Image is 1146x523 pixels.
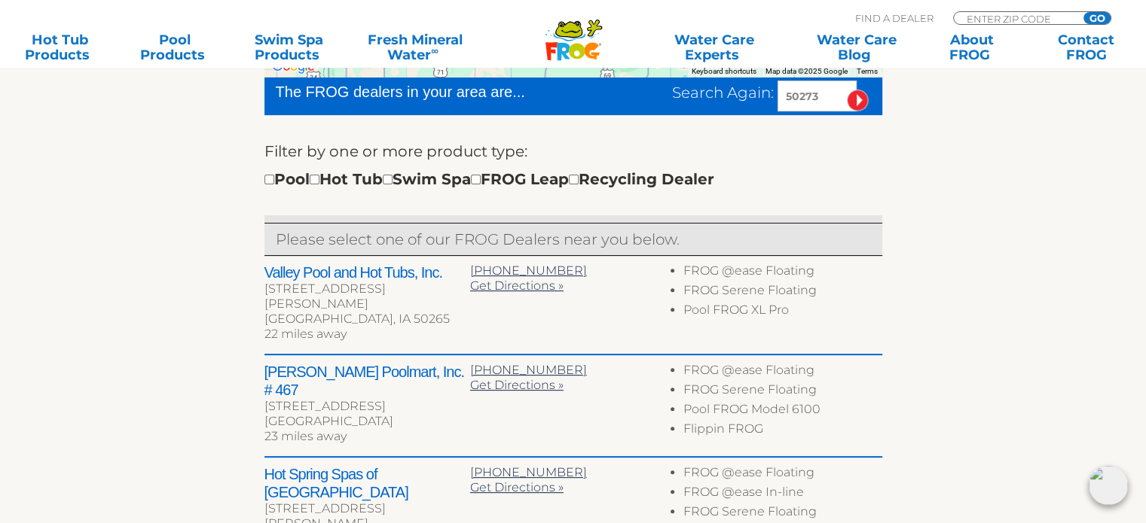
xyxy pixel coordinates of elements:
a: Water CareExperts [641,32,787,62]
div: [STREET_ADDRESS] [264,399,470,414]
p: Find A Dealer [855,11,934,25]
div: [GEOGRAPHIC_DATA], IA 50265 [264,312,470,327]
div: The FROG dealers in your area are... [276,81,579,103]
a: AboutFROG [927,32,1016,62]
li: FROG Serene Floating [683,283,882,303]
input: GO [1083,12,1111,24]
h2: Valley Pool and Hot Tubs, Inc. [264,263,470,281]
li: FROG @ease Floating [683,263,882,283]
sup: ∞ [431,44,439,56]
li: FROG @ease Floating [683,465,882,485]
h2: [PERSON_NAME] Poolmart, Inc. # 467 [264,363,470,399]
a: [PHONE_NUMBER] [470,363,587,377]
a: Get Directions » [470,480,564,494]
a: [PHONE_NUMBER] [470,465,587,479]
a: Hot TubProducts [15,32,104,62]
a: Get Directions » [470,278,564,293]
button: Keyboard shortcuts [692,66,756,77]
label: Filter by one or more product type: [264,139,527,163]
li: Flippin FROG [683,421,882,441]
span: Map data ©2025 Google [766,67,848,75]
div: [STREET_ADDRESS][PERSON_NAME] [264,281,470,312]
span: 23 miles away [264,429,347,443]
input: Submit [847,90,869,111]
a: Swim SpaProducts [245,32,334,62]
span: Search Again: [672,84,774,102]
a: PoolProducts [130,32,219,62]
p: Please select one of our FROG Dealers near you below. [276,227,871,251]
a: Get Directions » [470,378,564,392]
li: Pool FROG Model 6100 [683,402,882,421]
li: Pool FROG XL Pro [683,303,882,322]
span: 22 miles away [264,327,347,341]
li: FROG @ease Floating [683,363,882,382]
a: ContactFROG [1042,32,1131,62]
h2: Hot Spring Spas of [GEOGRAPHIC_DATA] [264,465,470,501]
li: FROG @ease In-line [683,485,882,504]
a: Water CareBlog [812,32,901,62]
div: [GEOGRAPHIC_DATA] [264,414,470,429]
input: Zip Code Form [965,12,1067,25]
li: FROG Serene Floating [683,382,882,402]
div: Pool Hot Tub Swim Spa FROG Leap Recycling Dealer [264,167,714,191]
a: Fresh MineralWater∞ [359,32,471,62]
img: openIcon [1089,466,1128,505]
a: [PHONE_NUMBER] [470,263,587,278]
a: Terms [857,67,878,75]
